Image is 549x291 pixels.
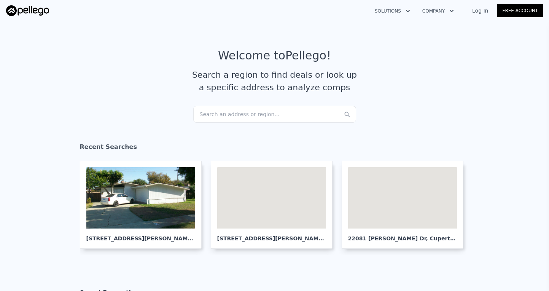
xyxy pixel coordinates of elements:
[80,136,469,161] div: Recent Searches
[86,229,195,242] div: [STREET_ADDRESS][PERSON_NAME] , Sunnyvale
[217,229,326,242] div: [STREET_ADDRESS][PERSON_NAME] , Sunnyvale
[369,4,416,18] button: Solutions
[189,69,360,94] div: Search a region to find deals or look up a specific address to analyze comps
[6,5,49,16] img: Pellego
[211,161,339,249] a: Map [STREET_ADDRESS][PERSON_NAME], Sunnyvale
[348,229,457,242] div: 22081 [PERSON_NAME] Dr , Cupertino
[218,49,331,62] div: Welcome to Pellego !
[342,161,469,249] a: Map 22081 [PERSON_NAME] Dr, Cupertino
[348,167,457,229] div: Map
[463,7,497,14] a: Log In
[80,161,208,249] a: [STREET_ADDRESS][PERSON_NAME], Sunnyvale
[416,4,460,18] button: Company
[193,106,356,123] div: Search an address or region...
[497,4,543,17] a: Free Account
[217,167,326,229] div: Map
